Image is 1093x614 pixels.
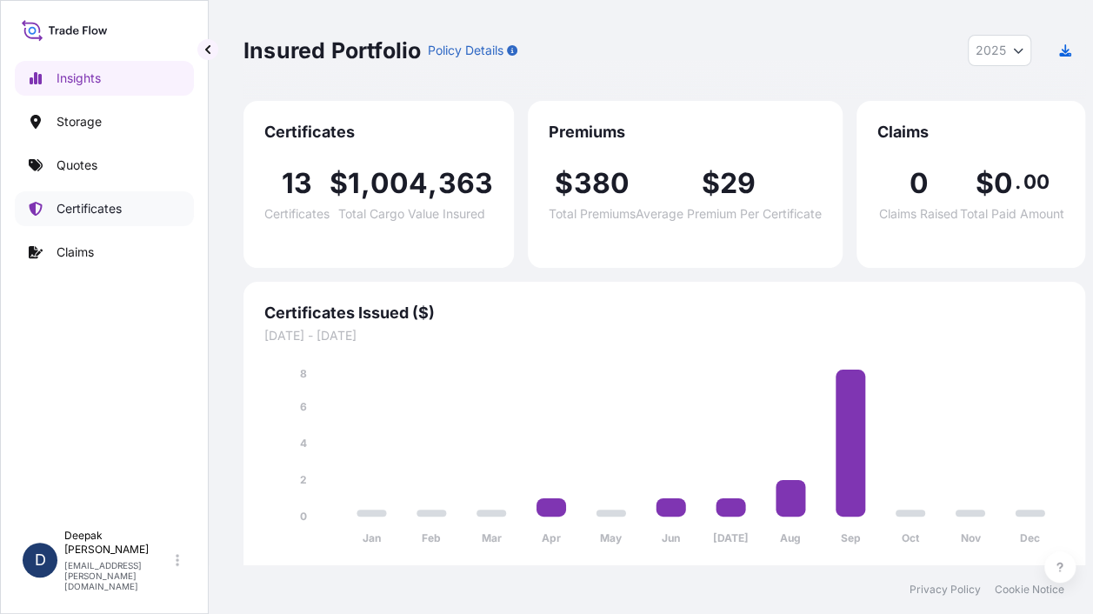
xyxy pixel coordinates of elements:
a: Certificates [15,191,194,226]
span: [DATE] - [DATE] [264,327,1064,344]
tspan: 8 [300,367,307,380]
p: [EMAIL_ADDRESS][PERSON_NAME][DOMAIN_NAME] [64,560,172,591]
span: . [1015,175,1021,189]
span: Premiums [549,122,822,143]
span: 1 [348,170,360,197]
span: , [428,170,437,197]
a: Claims [15,235,194,270]
span: $ [702,170,720,197]
tspan: 0 [300,510,307,523]
tspan: Dec [1020,531,1040,544]
tspan: May [600,531,623,544]
tspan: Mar [482,531,502,544]
span: Claims Raised [879,208,958,220]
span: Total Cargo Value Insured [338,208,485,220]
tspan: Aug [780,531,801,544]
span: 00 [1023,175,1049,189]
span: 13 [282,170,312,197]
span: $ [555,170,573,197]
p: Deepak [PERSON_NAME] [64,529,172,557]
p: Quotes [57,157,97,174]
tspan: Sep [841,531,861,544]
span: 363 [437,170,493,197]
p: Policy Details [428,42,503,59]
tspan: Jun [662,531,680,544]
span: Certificates [264,208,330,220]
span: Total Paid Amount [960,208,1064,220]
span: D [35,551,46,569]
tspan: Jan [363,531,381,544]
span: 380 [573,170,630,197]
tspan: Apr [542,531,561,544]
a: Storage [15,104,194,139]
tspan: Nov [960,531,981,544]
a: Privacy Policy [910,583,981,597]
p: Insured Portfolio [243,37,421,64]
span: 0 [993,170,1012,197]
span: Claims [877,122,1064,143]
p: Insights [57,70,101,87]
tspan: [DATE] [713,531,749,544]
tspan: 6 [300,400,307,413]
span: Total Premiums [549,208,636,220]
p: Certificates [57,200,122,217]
tspan: Oct [902,531,920,544]
a: Insights [15,61,194,96]
span: 0 [909,170,928,197]
span: Certificates [264,122,493,143]
tspan: Feb [422,531,441,544]
span: 2025 [976,42,1006,59]
span: Certificates Issued ($) [264,303,1064,324]
span: $ [975,170,993,197]
p: Storage [57,113,102,130]
p: Claims [57,244,94,261]
span: $ [330,170,348,197]
span: , [360,170,370,197]
span: 29 [720,170,756,197]
tspan: 2 [300,473,307,486]
tspan: 4 [300,437,307,450]
span: 004 [370,170,429,197]
button: Year Selector [968,35,1031,66]
a: Cookie Notice [995,583,1064,597]
a: Quotes [15,148,194,183]
span: Average Premium Per Certificate [636,208,822,220]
